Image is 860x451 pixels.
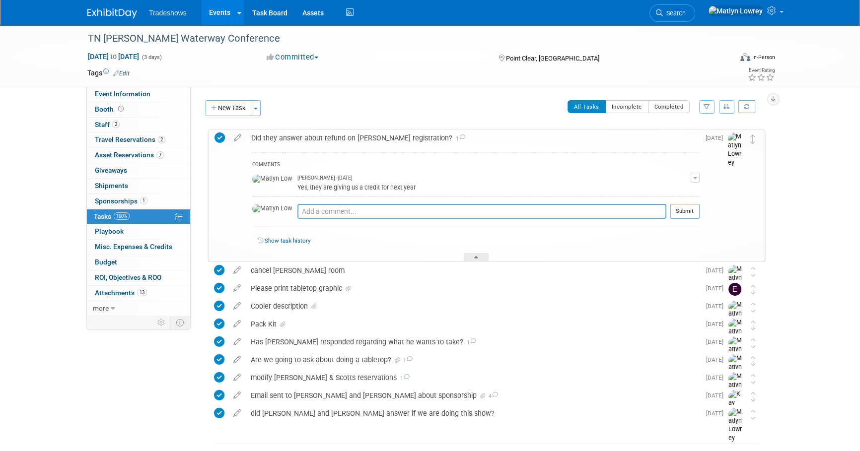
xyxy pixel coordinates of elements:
[740,53,750,61] img: Format-Inperson.png
[452,135,465,142] span: 1
[738,100,755,113] a: Refresh
[87,8,137,18] img: ExhibitDay
[246,129,700,146] div: Did they answer about refund on [PERSON_NAME] registration?
[402,357,413,364] span: 1
[706,338,728,345] span: [DATE]
[229,133,246,142] a: edit
[297,175,353,182] span: [PERSON_NAME] - [DATE]
[95,166,127,174] span: Giveaways
[228,373,246,382] a: edit
[728,354,743,389] img: Matlyn Lowrey
[87,179,190,193] a: Shipments
[728,390,743,425] img: Kay Reynolds
[84,30,717,48] div: TN [PERSON_NAME] Waterway Conference
[158,136,165,143] span: 2
[228,409,246,418] a: edit
[728,319,743,354] img: Matlyn Lowrey
[228,337,246,346] a: edit
[112,121,120,128] span: 2
[246,333,700,350] div: Has [PERSON_NAME] responded regarding what he wants to take?
[706,285,728,292] span: [DATE]
[87,132,190,147] a: Travel Reservations2
[728,132,743,168] img: Matlyn Lowrey
[252,204,292,213] img: Matlyn Lowrey
[95,105,126,113] span: Booth
[87,102,190,117] a: Booth
[95,90,150,98] span: Event Information
[246,262,700,279] div: cancel [PERSON_NAME] room
[246,387,700,404] div: Email sent to [PERSON_NAME] and [PERSON_NAME] about sponsorship
[156,151,164,159] span: 7
[137,289,147,296] span: 13
[265,237,310,244] a: Show task history
[87,118,190,132] a: Staff2
[228,355,246,364] a: edit
[487,393,498,399] span: 4
[87,224,190,239] a: Playbook
[751,356,756,366] i: Move task
[706,267,728,274] span: [DATE]
[109,53,118,61] span: to
[87,52,140,61] span: [DATE] [DATE]
[663,9,686,17] span: Search
[153,316,170,329] td: Personalize Event Tab Strip
[228,266,246,275] a: edit
[87,68,130,78] td: Tags
[95,273,161,281] span: ROI, Objectives & ROO
[170,316,191,329] td: Toggle Event Tabs
[752,54,775,61] div: In-Person
[87,148,190,163] a: Asset Reservations7
[505,55,599,62] span: Point Clear, [GEOGRAPHIC_DATA]
[140,197,147,204] span: 1
[751,392,756,401] i: Move task
[87,163,190,178] a: Giveaways
[728,408,743,443] img: Matlyn Lowrey
[463,339,476,346] span: 1
[95,258,117,266] span: Budget
[95,243,172,251] span: Misc. Expenses & Credits
[751,338,756,348] i: Move task
[706,410,728,417] span: [DATE]
[95,289,147,297] span: Attachments
[263,52,322,63] button: Committed
[87,270,190,285] a: ROI, Objectives & ROO
[252,160,700,171] div: COMMENTS
[605,100,648,113] button: Incomplete
[246,280,700,297] div: Please print tabletop graphic
[93,304,109,312] span: more
[673,52,775,66] div: Event Format
[728,265,743,300] img: Matlyn Lowrey
[246,316,700,332] div: Pack Kit
[728,283,741,296] img: Elizabeth Hisaw
[95,197,147,205] span: Sponsorships
[206,100,251,116] button: New Task
[114,212,130,220] span: 100%
[87,286,190,301] a: Attachments13
[751,285,756,294] i: Move task
[228,284,246,293] a: edit
[228,320,246,328] a: edit
[706,374,728,381] span: [DATE]
[228,391,246,400] a: edit
[706,321,728,327] span: [DATE]
[116,105,126,113] span: Booth not reserved yet
[87,209,190,224] a: Tasks100%
[397,375,410,382] span: 1
[706,134,728,141] span: [DATE]
[141,54,162,61] span: (3 days)
[750,134,755,144] i: Move task
[751,303,756,312] i: Move task
[728,336,743,372] img: Matlyn Lowrey
[87,301,190,316] a: more
[95,182,128,190] span: Shipments
[95,227,124,235] span: Playbook
[748,68,775,73] div: Event Rating
[728,372,743,407] img: Matlyn Lowrey
[706,392,728,399] span: [DATE]
[706,356,728,363] span: [DATE]
[751,374,756,384] i: Move task
[87,194,190,209] a: Sponsorships1
[648,100,690,113] button: Completed
[706,303,728,310] span: [DATE]
[246,298,700,315] div: Cooler description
